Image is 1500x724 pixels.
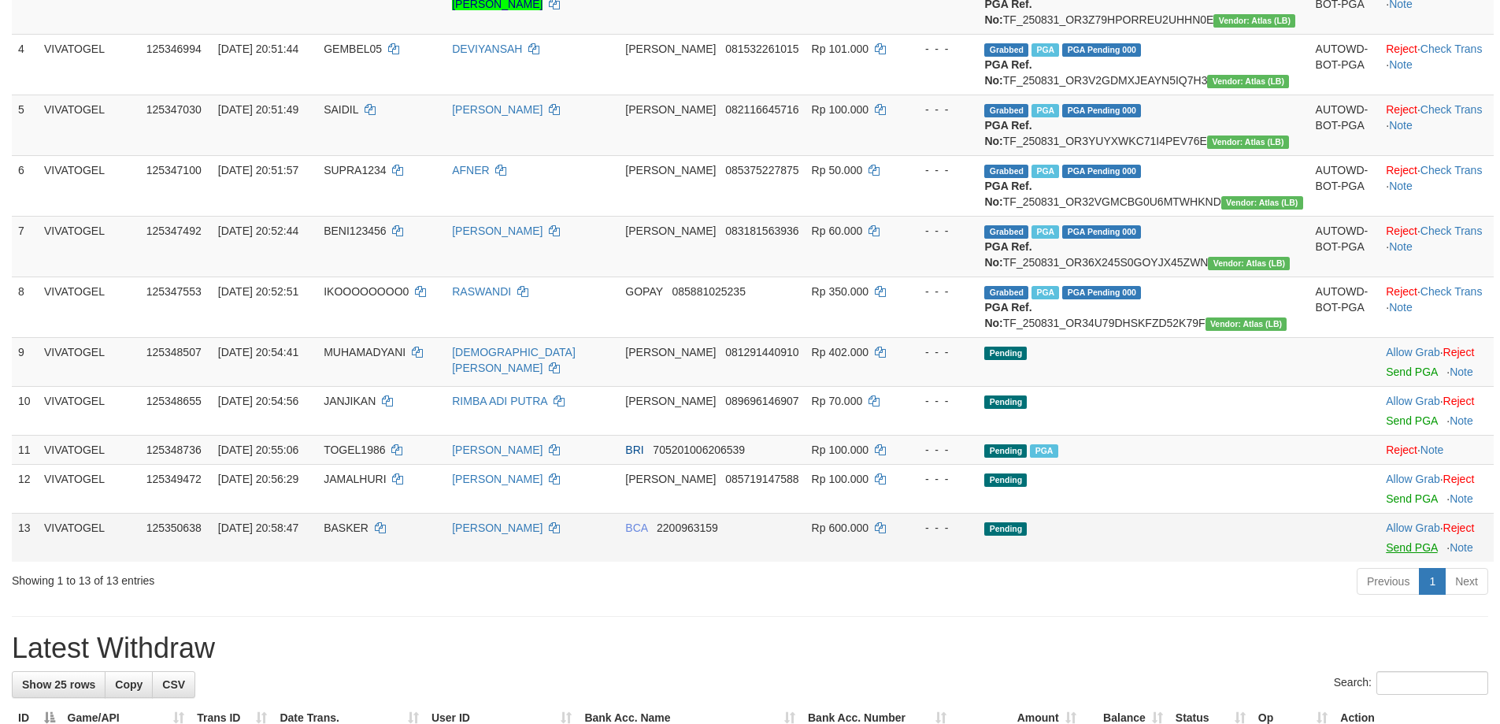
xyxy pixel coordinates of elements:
[1386,473,1439,485] a: Allow Grab
[146,444,202,456] span: 125348736
[1386,522,1443,534] span: ·
[1208,257,1290,270] span: Vendor URL: https://dashboard.q2checkout.com/secure
[625,103,716,116] span: [PERSON_NAME]
[1309,155,1380,216] td: AUTOWD-BOT-PGA
[12,95,38,155] td: 5
[324,285,409,298] span: IKOOOOOOOO0
[1386,103,1417,116] a: Reject
[1420,225,1483,237] a: Check Trans
[625,225,716,237] span: [PERSON_NAME]
[1420,103,1483,116] a: Check Trans
[218,522,298,534] span: [DATE] 20:58:47
[812,395,863,407] span: Rp 70.000
[146,473,202,485] span: 125349472
[625,395,716,407] span: [PERSON_NAME]
[324,473,386,485] span: JAMALHURI
[625,285,662,298] span: GOPAY
[218,43,298,55] span: [DATE] 20:51:44
[218,164,298,176] span: [DATE] 20:51:57
[1213,14,1295,28] span: Vendor URL: https://dashboard.q2checkout.com/secure
[452,346,576,374] a: [DEMOGRAPHIC_DATA][PERSON_NAME]
[984,347,1027,360] span: Pending
[1419,568,1446,595] a: 1
[984,395,1027,409] span: Pending
[152,671,195,698] a: CSV
[909,41,972,57] div: - - -
[725,103,798,116] span: Copy 082116645716 to clipboard
[1031,43,1059,57] span: Marked by bttmeka
[12,216,38,277] td: 7
[1380,95,1494,155] td: · ·
[12,633,1488,664] h1: Latest Withdraw
[218,395,298,407] span: [DATE] 20:54:56
[812,522,869,534] span: Rp 600.000
[1420,164,1483,176] a: Check Trans
[1309,277,1380,337] td: AUTOWD-BOT-PGA
[12,155,38,216] td: 6
[984,225,1028,239] span: Grabbed
[978,155,1309,216] td: TF_250831_OR32VGMCBG0U6MTWHKND
[324,522,369,534] span: BASKER
[146,285,202,298] span: 125347553
[162,678,185,691] span: CSV
[984,180,1031,208] b: PGA Ref. No:
[909,223,972,239] div: - - -
[625,444,643,456] span: BRI
[218,103,298,116] span: [DATE] 20:51:49
[909,520,972,536] div: - - -
[978,216,1309,277] td: TF_250831_OR36X245S0GOYJX45ZWN
[452,473,543,485] a: [PERSON_NAME]
[978,277,1309,337] td: TF_250831_OR34U79DHSKFZD52K79F
[812,444,869,456] span: Rp 100.000
[1357,568,1420,595] a: Previous
[1030,444,1057,458] span: Marked by bttmeka
[1031,286,1059,299] span: Marked by bttmeka
[38,435,140,464] td: VIVATOGEL
[1386,366,1437,378] a: Send PGA
[812,164,863,176] span: Rp 50.000
[1443,346,1475,358] a: Reject
[12,337,38,386] td: 9
[1420,444,1444,456] a: Note
[984,301,1031,329] b: PGA Ref. No:
[38,464,140,513] td: VIVATOGEL
[725,164,798,176] span: Copy 085375227875 to clipboard
[1389,301,1413,314] a: Note
[725,43,798,55] span: Copy 081532261015 to clipboard
[909,284,972,299] div: - - -
[1386,473,1443,485] span: ·
[725,225,798,237] span: Copy 083181563936 to clipboard
[1207,136,1289,149] span: Vendor URL: https://dashboard.q2checkout.com/secure
[1380,386,1494,435] td: ·
[146,522,202,534] span: 125350638
[1386,522,1439,534] a: Allow Grab
[146,43,202,55] span: 125346994
[146,225,202,237] span: 125347492
[38,513,140,562] td: VIVATOGEL
[1380,464,1494,513] td: ·
[984,165,1028,178] span: Grabbed
[452,444,543,456] a: [PERSON_NAME]
[324,395,376,407] span: JANJIKAN
[1062,165,1141,178] span: PGA Pending
[1031,165,1059,178] span: Marked by bttmeka
[1450,414,1473,427] a: Note
[1450,541,1473,554] a: Note
[1031,104,1059,117] span: Marked by bttmeka
[1062,225,1141,239] span: PGA Pending
[1380,435,1494,464] td: ·
[909,102,972,117] div: - - -
[1386,225,1417,237] a: Reject
[909,471,972,487] div: - - -
[1386,395,1439,407] a: Allow Grab
[625,164,716,176] span: [PERSON_NAME]
[146,164,202,176] span: 125347100
[38,95,140,155] td: VIVATOGEL
[1389,240,1413,253] a: Note
[1334,671,1488,695] label: Search:
[657,522,718,534] span: Copy 2200963159 to clipboard
[1376,671,1488,695] input: Search:
[115,678,143,691] span: Copy
[146,395,202,407] span: 125348655
[1386,164,1417,176] a: Reject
